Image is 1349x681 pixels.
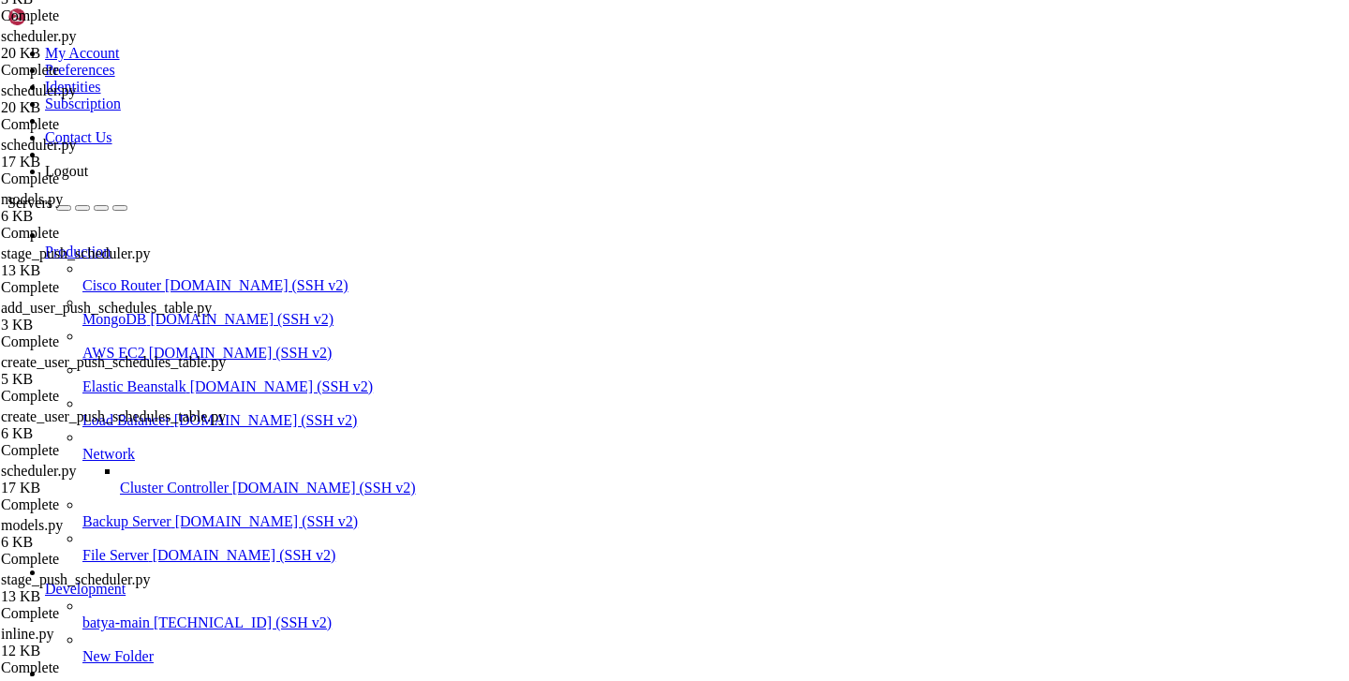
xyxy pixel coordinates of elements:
[7,70,187,85] span: ю 1751002384, пропускаем
[1,191,188,225] span: models.py
[7,163,187,178] span: ю 6712204314, пропускаем
[7,397,1012,412] span: [DATE] 02:10:58,570 - [DEBUG] - __main__ - (scheduler.py).send_push_safely(221) - Пуш trial_1_day...
[1,208,188,225] div: 6 KB
[1,137,76,153] span: scheduler.py
[1,571,151,587] span: stage_push_scheduler.py
[1,388,188,405] div: Complete
[1,82,76,98] span: scheduler.py
[7,428,1012,443] span: [DATE] 02:10:58,695 - [DEBUG] - __main__ - (scheduler.py).send_push_safely(221) - Пуш trial_1_day...
[1,626,53,642] span: inline.py
[7,288,187,303] span: ю 7124414726, пропускаем
[7,257,187,272] span: ю 6978720940, пропускаем
[7,195,180,210] span: ю 704978818, пропускаем
[7,226,187,241] span: ю 6443962946, пропускаем
[1,82,188,116] span: scheduler.py
[1,170,188,187] div: Complete
[1,408,226,424] span: create_user_push_schedules_table.py
[1,626,188,659] span: inline.py
[1,354,226,370] span: create_user_push_schedules_table.py
[7,334,1012,349] span: [DATE] 02:10:58,354 - [DEBUG] - __main__ - (scheduler.py).send_push_safely(221) - Пуш trial_1_day...
[7,132,187,147] span: ю 5343635579, пропускаем
[1,605,188,622] div: Complete
[1,463,188,496] span: scheduler.py
[7,210,1012,225] span: [DATE] 02:10:57,925 - [DEBUG] - __main__ - (scheduler.py).send_push_safely(221) - Пуш trial_1_day...
[1,333,188,350] div: Complete
[1,551,188,568] div: Complete
[7,381,187,396] span: ю 7047329833, пропускаем
[7,101,187,116] span: ю 1402185943, пропускаем
[7,148,1012,163] span: [DATE] 02:10:57,714 - [DEBUG] - __main__ - (scheduler.py).send_push_safely(221) - Пуш trial_1_day...
[1,442,188,459] div: Complete
[7,319,187,334] span: ю 1801780034, пропускаем
[7,23,1012,38] span: [DATE] 02:10:57,294 - [DEBUG] - __main__ - (scheduler.py).send_push_safely(221) - Пуш trial_1_day...
[1,425,188,442] div: 6 KB
[7,365,1012,380] span: [DATE] 02:10:58,466 - [DEBUG] - __main__ - (scheduler.py).send_push_safely(221) - Пуш trial_1_day...
[1,28,188,62] span: scheduler.py
[1,496,188,513] div: Complete
[1,300,212,316] span: add_user_push_schedules_table.py
[7,179,1012,194] span: [DATE] 02:10:57,820 - [DEBUG] - __main__ - (scheduler.py).send_push_safely(221) - Пуш trial_1_day...
[1,659,188,676] div: Complete
[1,534,188,551] div: 6 KB
[7,475,187,490] span: ю 6838072048, пропускаем
[1,643,188,659] div: 12 KB
[7,412,187,427] span: ю 6052851618, пропускаем
[1,137,188,170] span: scheduler.py
[1,408,226,442] span: create_user_push_schedules_table.py
[1,371,188,388] div: 5 KB
[7,54,1012,69] span: [DATE] 02:10:57,398 - [DEBUG] - __main__ - (scheduler.py).send_push_safely(221) - Пуш trial_1_day...
[1,154,188,170] div: 17 KB
[1,245,151,261] span: stage_push_scheduler.py
[1,517,188,551] span: models.py
[1,245,188,279] span: stage_push_scheduler.py
[7,85,1012,100] span: [DATE] 02:10:57,502 - [DEBUG] - __main__ - (scheduler.py).send_push_safely(221) - Пуш trial_1_day...
[7,444,180,459] span: ю 821918678, пропускаем
[7,537,187,552] span: ю 1296153678, пропускаем
[7,303,1012,318] span: [DATE] 02:10:58,243 - [DEBUG] - __main__ - (scheduler.py).send_push_safely(221) - Пуш trial_1_day...
[7,506,187,521] span: ю 6774872281, пропускаем
[7,7,187,22] span: ю 5033891512, пропускаем
[1,588,188,605] div: 13 KB
[1,45,188,62] div: 20 KB
[1,463,76,479] span: scheduler.py
[1,262,188,279] div: 13 KB
[7,350,187,365] span: ю 2092214508, пропускаем
[7,459,1012,474] span: [DATE] 02:10:58,799 - [DEBUG] - __main__ - (scheduler.py).send_push_safely(221) - Пуш trial_1_day...
[1,317,188,333] div: 3 KB
[1,571,188,605] span: stage_push_scheduler.py
[1,480,188,496] div: 17 KB
[1,191,63,207] span: models.py
[1,7,188,24] div: Complete
[1,62,188,79] div: Complete
[1,225,188,242] div: Complete
[1,99,188,116] div: 20 KB
[7,273,1012,288] span: [DATE] 02:10:58,135 - [DEBUG] - __main__ - (scheduler.py).send_push_safely(221) - Пуш trial_1_day...
[7,116,1012,131] span: [DATE] 02:10:57,607 - [DEBUG] - __main__ - (scheduler.py).send_push_safely(221) - Пуш trial_1_day...
[1,517,63,533] span: models.py
[1,300,212,333] span: add_user_push_schedules_table.py
[1,279,188,296] div: Complete
[7,241,1012,256] span: [DATE] 02:10:58,030 - [DEBUG] - __main__ - (scheduler.py).send_push_safely(221) - Пуш trial_1_day...
[1,116,188,133] div: Complete
[7,38,187,53] span: ю 1828136255, пропускаем
[7,522,1012,537] span: [DATE] 02:10:59,011 - [DEBUG] - __main__ - (scheduler.py).send_push_safely(221) - Пуш trial_1_day...
[1,28,76,44] span: scheduler.py
[7,490,1012,505] span: [DATE] 02:10:58,906 - [DEBUG] - __main__ - (scheduler.py).send_push_safely(221) - Пуш trial_1_day...
[1,354,226,388] span: create_user_push_schedules_table.py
